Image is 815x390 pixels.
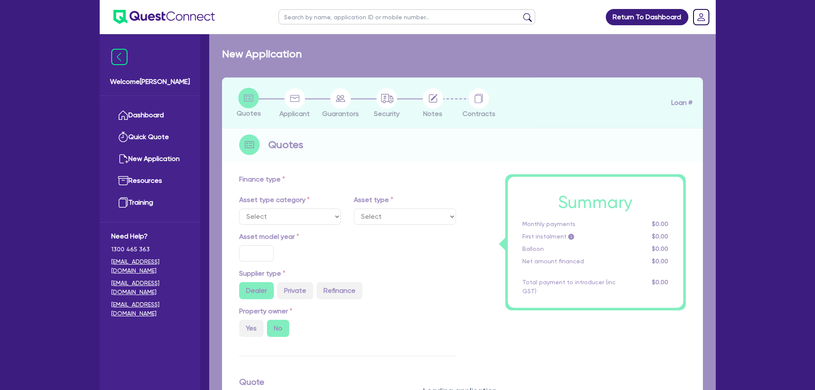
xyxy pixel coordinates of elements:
[118,132,128,142] img: quick-quote
[118,197,128,208] img: training
[690,6,712,28] a: Dropdown toggle
[111,126,189,148] a: Quick Quote
[111,49,127,65] img: icon-menu-close
[606,9,688,25] a: Return To Dashboard
[111,192,189,214] a: Training
[279,9,535,24] input: Search by name, application ID or mobile number...
[111,170,189,192] a: Resources
[111,231,189,241] span: Need Help?
[111,279,189,297] a: [EMAIL_ADDRESS][DOMAIN_NAME]
[113,10,215,24] img: quest-connect-logo-blue
[118,176,128,186] img: resources
[111,245,189,254] span: 1300 465 363
[111,257,189,275] a: [EMAIL_ADDRESS][DOMAIN_NAME]
[110,77,190,87] span: Welcome [PERSON_NAME]
[111,148,189,170] a: New Application
[111,300,189,318] a: [EMAIL_ADDRESS][DOMAIN_NAME]
[118,154,128,164] img: new-application
[111,104,189,126] a: Dashboard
